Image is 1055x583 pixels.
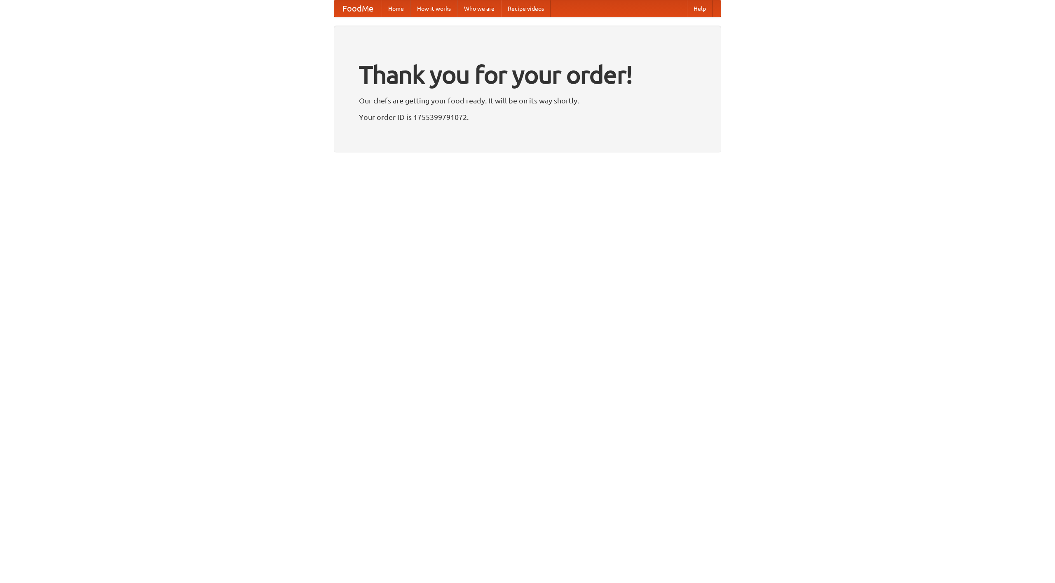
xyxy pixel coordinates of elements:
a: Help [687,0,713,17]
a: Recipe videos [501,0,551,17]
a: Home [382,0,410,17]
a: FoodMe [334,0,382,17]
p: Our chefs are getting your food ready. It will be on its way shortly. [359,94,696,107]
h1: Thank you for your order! [359,55,696,94]
a: How it works [410,0,457,17]
p: Your order ID is 1755399791072. [359,111,696,123]
a: Who we are [457,0,501,17]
